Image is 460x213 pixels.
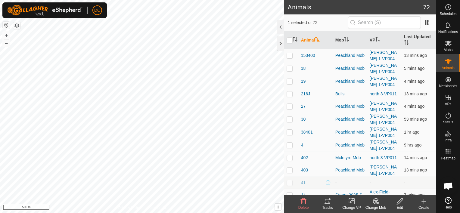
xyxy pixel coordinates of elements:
span: Schedules [440,12,456,16]
a: north 3-VP011 [370,91,397,96]
span: 1 selected of 72 [288,20,348,26]
span: Neckbands [439,84,457,88]
a: [PERSON_NAME] 1-VP004 [370,165,397,176]
span: Heatmap [441,156,455,160]
span: 153400 [301,52,315,59]
div: Peachland Mob [335,52,365,59]
button: Map Layers [13,22,20,29]
p-sorticon: Activate to sort [375,38,380,42]
div: - [335,180,365,186]
div: Change VP [340,205,364,210]
a: [PERSON_NAME] 1-VP004 [370,76,397,87]
span: Mobs [444,48,452,52]
span: 19 Sept 2025, 10:48 am [404,91,427,96]
a: [PERSON_NAME] 1-VP004 [370,114,397,125]
span: Notifications [438,30,458,34]
p-sorticon: Activate to sort [315,38,320,42]
span: 19 Sept 2025, 10:48 am [404,168,427,172]
span: 4 [301,142,303,148]
span: 216J [301,91,310,97]
button: + [3,32,10,39]
a: [PERSON_NAME] 1-VP004 [370,50,397,61]
div: Peachland Mob [335,142,365,148]
span: 19 Sept 2025, 10:57 am [404,66,424,71]
span: Delete [298,205,309,210]
div: McIntyre Mob [335,155,365,161]
div: Steers 2025-S [335,192,365,198]
span: 41 [301,180,306,186]
span: 403 [301,167,308,173]
div: Create [412,205,436,210]
span: 18 [301,65,306,72]
a: [PERSON_NAME] 1-VP004 [370,63,397,74]
div: Bulls [335,91,365,97]
input: Search (S) [348,16,421,29]
th: Mob [333,31,367,49]
div: Peachland Mob [335,167,365,173]
app-display-virtual-paddock-transition: - [370,180,371,185]
p-sorticon: Activate to sort [344,38,349,42]
a: Privacy Policy [118,205,141,211]
div: Peachland Mob [335,65,365,72]
span: 19 Sept 2025, 10:57 am [404,79,424,84]
span: 19 Sept 2025, 10:54 am [404,193,424,197]
div: Peachland Mob [335,129,365,135]
th: Animal [299,31,333,49]
button: – [3,39,10,47]
span: i [278,204,279,209]
div: Peachland Mob [335,116,365,122]
span: 19 Sept 2025, 10:57 am [404,104,424,109]
span: 19 [301,78,306,85]
img: Gallagher Logo [7,5,82,16]
span: 27 [301,103,306,110]
a: Alex-Field-GP015 [370,190,390,201]
button: i [275,204,281,210]
div: Peachland Mob [335,103,365,110]
span: 38401 [301,129,313,135]
div: Peachland Mob [335,78,365,85]
div: Tracks [315,205,340,210]
span: 19 Sept 2025, 10:08 am [404,117,427,122]
span: - [404,180,406,185]
a: [PERSON_NAME] 1-VP004 [370,101,397,112]
span: Animals [442,66,455,70]
th: Last Updated [402,31,436,49]
a: Contact Us [148,205,166,211]
span: 72 [423,3,430,12]
span: 19 Sept 2025, 10:48 am [404,53,427,58]
span: DC [94,7,100,14]
span: Status [443,120,453,124]
h2: Animals [288,4,423,11]
p-sorticon: Activate to sort [293,38,297,42]
span: 19 Sept 2025, 1:27 am [404,143,421,147]
span: VPs [445,102,451,106]
div: Open chat [439,177,457,195]
span: 44 [301,192,306,198]
span: 402 [301,155,308,161]
span: 19 Sept 2025, 9:28 am [404,130,419,134]
div: Edit [388,205,412,210]
button: Reset Map [3,22,10,29]
a: [PERSON_NAME] 1-VP004 [370,127,397,138]
a: north 3-VP011 [370,155,397,160]
span: Infra [444,138,452,142]
span: 19 Sept 2025, 10:48 am [404,155,427,160]
div: Change Mob [364,205,388,210]
span: 30 [301,116,306,122]
a: [PERSON_NAME] 1-VP004 [370,140,397,151]
th: VP [367,31,402,49]
a: Help [436,195,460,211]
p-sorticon: Activate to sort [404,41,409,46]
span: Help [444,205,452,209]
